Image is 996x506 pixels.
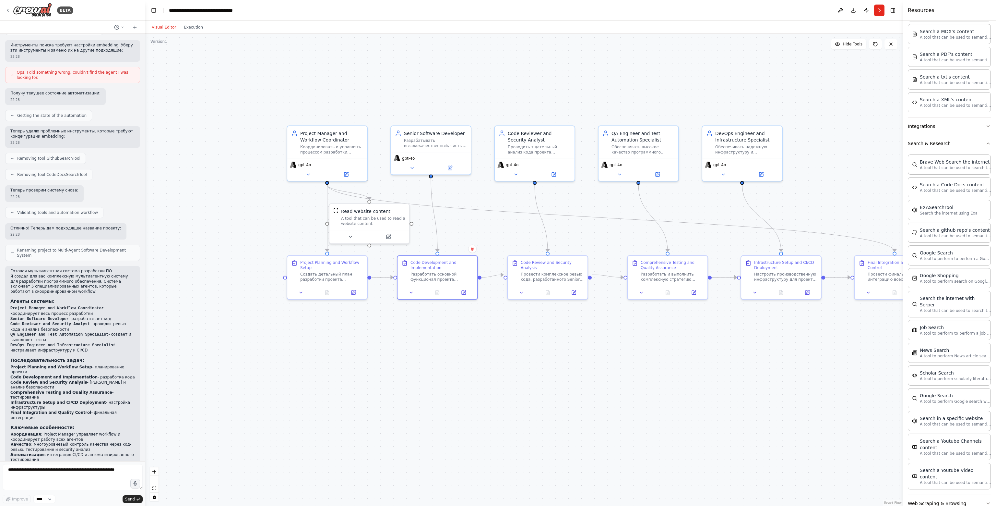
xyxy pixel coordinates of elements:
g: Edge from 2090bf54-8e9a-48a7-a946-1aad9395d3e5 to dda8ca79-fcd9-498f-b1cd-e52463b7a2b5 [481,272,503,281]
g: Edge from c4338c92-56ca-4c72-8eb1-4641a3a876d6 to 6f8384c3-aa98-487a-84bd-5b9318952a81 [712,274,737,281]
p: A tool to perform Google search with a search_query. [920,399,991,404]
button: Open in side panel [796,289,818,297]
div: Infrastructure Setup and CI/CD Deployment [754,260,817,270]
button: Hide right sidebar [888,6,897,15]
span: gpt-4o [610,162,622,167]
div: Project Planning and Workflow SetupСоздать детальный план разработки проекта {project_name} на яз... [287,255,368,300]
button: toggle interactivity [150,493,159,501]
span: gpt-4o [506,162,518,167]
button: Switch to previous chat [112,23,127,31]
div: Разработать и выполнить комплексную стратегию тестирования для проекта {project_name}. Создать un... [641,272,704,282]
li: - координирует весь процесс разработки [10,306,135,316]
g: Edge from 1d305e98-c1b3-4af5-8927-9a38feef1566 to 2090bf54-8e9a-48a7-a946-1aad9395d3e5 [428,178,441,252]
li: - настраивает инфраструктуру и CI/CD [10,343,135,353]
p: A tool that can be used to search the internet with a search_query. Supports different search typ... [920,308,991,313]
li: - проводит ревью кода и анализ безопасности [10,322,135,332]
button: Search & Research [908,135,991,152]
div: Search a Youtube Video content [920,467,991,480]
span: Improve [12,497,28,502]
button: Open in side panel [452,289,475,297]
img: TXTSearchTool [912,77,917,82]
g: Edge from dda8ca79-fcd9-498f-b1cd-e52463b7a2b5 to c4338c92-56ca-4c72-8eb1-4641a3a876d6 [592,272,623,281]
div: Провести комплексное ревью кода, разработанного Senior Software Developer. Проанализировать код н... [521,272,584,282]
div: 22:28 [10,232,121,237]
g: Edge from 7291e50e-6523-4d92-993f-24d4971900e5 to 96819d50-9f31-45df-97c1-1e8f2bde74f8 [324,185,898,252]
span: gpt-4o [713,162,726,167]
img: YoutubeVideoSearchTool [912,474,917,479]
button: zoom in [150,467,159,476]
div: Code Reviewer and Security AnalystПроводить тщательный анализ кода проекта {project_name}, выявля... [494,126,575,182]
button: Integrations [908,118,991,135]
p: A tool that can be used to semantic search a query from a txt's content. [920,80,991,85]
p: Отлично! Теперь дам подходящее название проекту: [10,226,121,231]
li: - тестирование [10,390,135,400]
li: : интеграция CI/CD и автоматизированного тестирования [10,452,135,463]
span: Send [125,497,135,502]
strong: Последовательность задач: [10,358,84,363]
div: Search a PDF's content [920,51,991,57]
p: Теперь проверим систему снова: [10,188,78,193]
p: A tool that can be used to semantic search a query from a MDX's content. [920,35,991,40]
div: QA Engineer and Test Automation Specialist [611,130,674,143]
g: Edge from a80c1b07-d589-4ef3-ab77-507c69e2691e to dda8ca79-fcd9-498f-b1cd-e52463b7a2b5 [531,185,551,252]
div: Проводить тщательный анализ кода проекта {project_name}, выявлять потенциальные проблемы безопасн... [508,144,571,155]
div: Search a Code Docs content [920,181,991,188]
strong: Code Review and Security Analysis [10,380,87,385]
span: Hide Tools [843,42,862,47]
button: Open in side panel [639,171,676,179]
img: YoutubeChannelSearchTool [912,444,917,450]
div: Настроить производственную инфраструктуру для проекта {project_name}, создать CI/CD пайплайн для ... [754,272,817,282]
div: Search a Youtube Channels content [920,438,991,451]
span: gpt-4o [402,156,415,161]
div: Code Review and Security Analysis [521,260,584,270]
img: BraveSearchTool [912,162,917,167]
p: A tool that can be used to semantic search a query from a Youtube Channels content. [920,451,991,456]
li: : многоуровневый контроль качества через код-ревью, тестирование и security анализ [10,442,135,452]
div: Job Search [920,324,991,331]
p: A tool that can be used to search the internet with a search_query. [920,165,991,170]
div: 22:28 [10,140,135,145]
div: DevOps Engineer and Infrastructure Specialist [715,130,778,143]
div: Разработать основной функционал проекта {project_name} согласно плану, созданному Project Manager... [410,272,473,282]
button: No output available [314,289,341,297]
button: No output available [881,289,908,297]
div: Version 1 [150,39,167,44]
strong: Infrastructure Setup and CI/CD Deployment [10,400,106,405]
p: A tool to perform to perform a job search in the [GEOGRAPHIC_DATA] with a search_query. [920,331,991,336]
button: Open in side panel [370,233,407,241]
div: Senior Software Developer [404,130,467,137]
p: A tool that can be used to semantic search a query from a Youtube Video content. [920,480,991,485]
img: ScrapeWebsiteTool [333,208,338,213]
code: DevOps Engineer and Infrastructure Specialist [10,343,115,348]
li: - создает и выполняет тесты [10,332,135,342]
div: BETA [57,6,73,14]
p: A tool to perform News article search with a search_query. [920,353,991,359]
h4: Resources [908,6,934,14]
img: EXASearchTool [912,207,917,213]
strong: Ключевые особенности: [10,425,75,430]
img: CodeDocsSearchTool [912,185,917,190]
p: A tool to perform to perform a Google search with a search_query. [920,256,991,261]
div: Search in a specific website [920,415,991,422]
p: Я создал для вас комплексную мультиагентную систему для разработки программного обеспечения. Сист... [10,274,135,294]
div: Обеспечивать высокое качество программного продукта {project_name} через комплексное тестирование... [611,144,674,155]
div: Code Reviewer and Security Analyst [508,130,571,143]
code: QA Engineer and Test Automation Specialist [10,332,108,337]
div: QA Engineer and Test Automation SpecialistОбеспечивать высокое качество программного продукта {pr... [598,126,679,182]
div: Code Review and Security AnalysisПровести комплексное ревью кода, разработанного Senior Software ... [507,255,588,300]
img: SerplyScholarSearchTool [912,373,917,378]
span: Validating tools and automation workflow [17,210,98,215]
p: A tool that can be used to semantic search a query from a XML's content. [920,103,991,108]
p: Инструменты поиска требуют настройки embedding. Уберу эти инструменты и заменю их на другие подхо... [10,43,135,53]
div: Search a txt's content [920,74,991,80]
div: A tool that can be used to read a website content. [341,216,405,226]
li: - финальная интеграция [10,410,135,420]
div: Infrastructure Setup and CI/CD DeploymentНастроить производственную инфраструктуру для проекта {p... [741,255,822,300]
div: Scholar Search [920,370,991,376]
strong: Агенты системы: [10,299,55,304]
p: Получу текущее состояние автоматизации: [10,91,101,96]
div: Code Development and ImplementationРазработать основной функционал проекта {project_name} согласн... [397,255,478,300]
div: Search a MDX's content [920,28,991,35]
li: - планирование проекта [10,365,135,375]
button: No output available [424,289,451,297]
